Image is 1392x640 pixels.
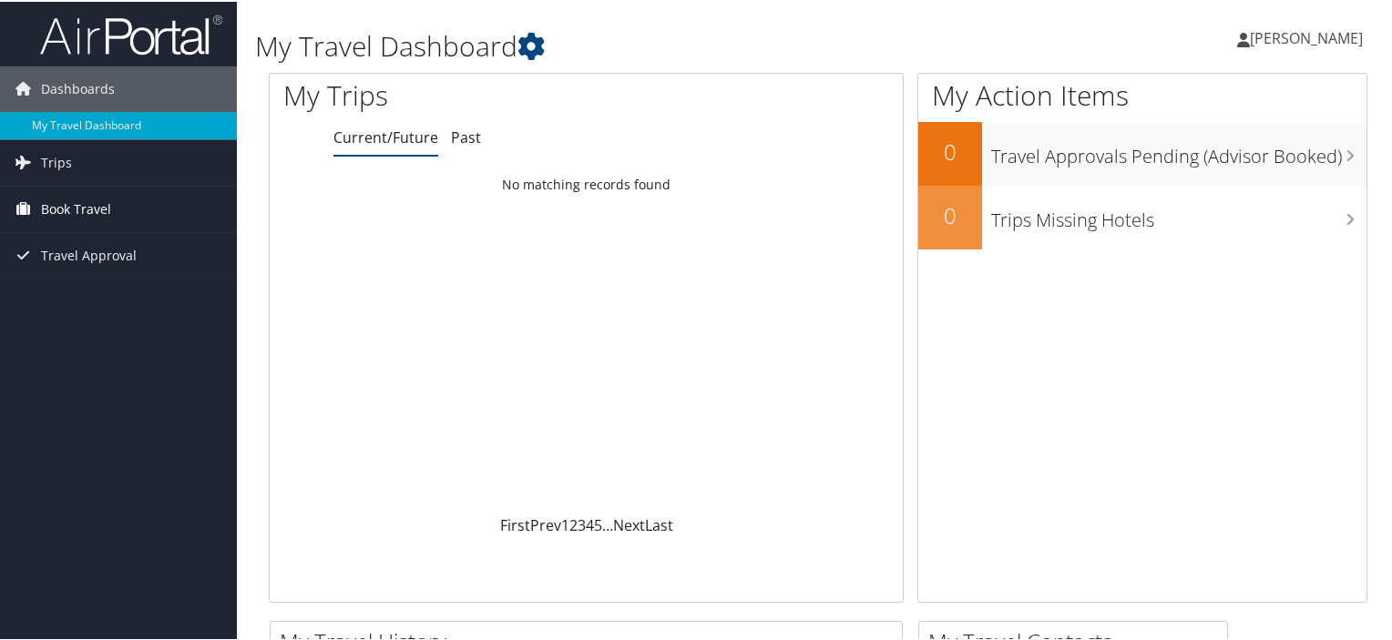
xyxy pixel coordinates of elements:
a: First [500,513,530,533]
span: Trips [41,138,72,184]
a: 4 [586,513,594,533]
a: 5 [594,513,602,533]
span: [PERSON_NAME] [1250,26,1363,46]
h3: Travel Approvals Pending (Advisor Booked) [991,133,1366,168]
h1: My Trips [283,75,626,113]
a: 1 [561,513,569,533]
a: 2 [569,513,578,533]
a: Last [645,513,673,533]
span: Dashboards [41,65,115,110]
h3: Trips Missing Hotels [991,197,1366,231]
a: Past [451,126,481,146]
td: No matching records found [270,167,903,199]
a: 3 [578,513,586,533]
span: … [602,513,613,533]
img: airportal-logo.png [40,12,222,55]
span: Travel Approval [41,231,137,277]
a: Prev [530,513,561,533]
a: Next [613,513,645,533]
a: 0Trips Missing Hotels [918,184,1366,248]
a: [PERSON_NAME] [1237,9,1381,64]
a: Current/Future [333,126,438,146]
span: Book Travel [41,185,111,230]
h2: 0 [918,198,982,229]
h2: 0 [918,135,982,166]
a: 0Travel Approvals Pending (Advisor Booked) [918,120,1366,184]
h1: My Travel Dashboard [255,25,1006,64]
h1: My Action Items [918,75,1366,113]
